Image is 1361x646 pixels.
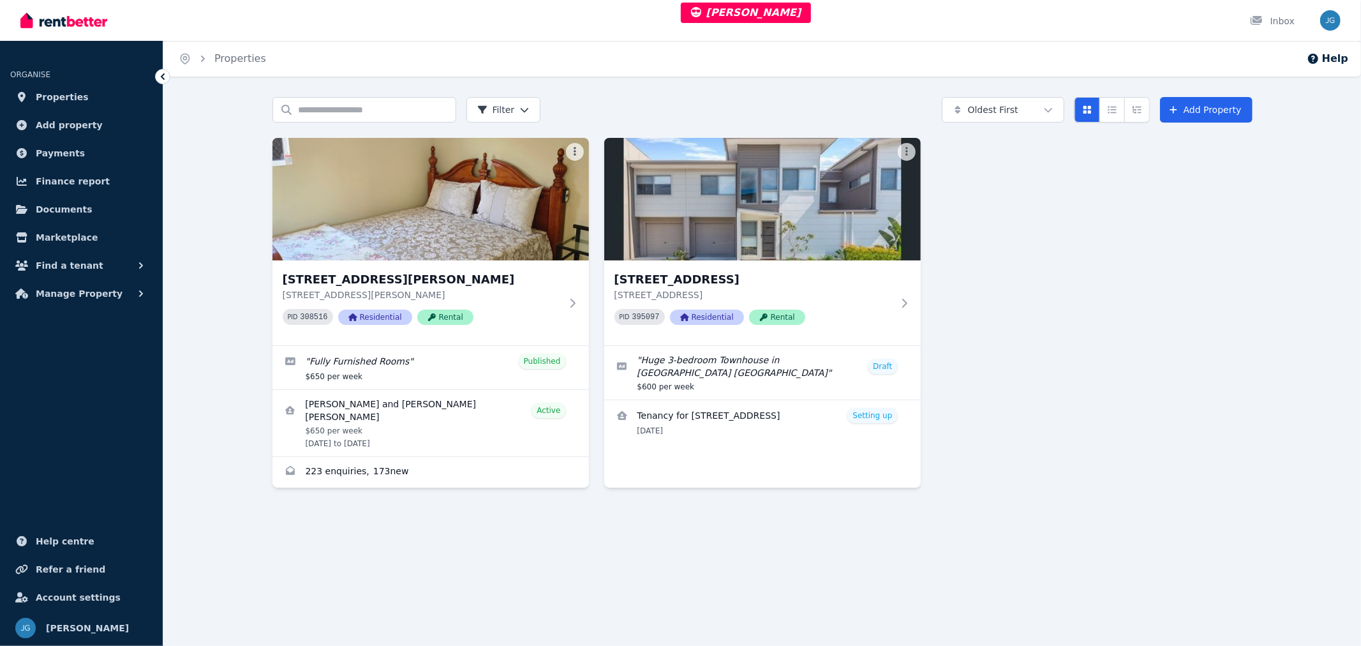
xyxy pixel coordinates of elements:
span: Finance report [36,174,110,189]
button: Card view [1075,97,1100,123]
span: Filter [477,103,515,116]
a: Refer a friend [10,557,152,582]
small: PID [288,313,298,320]
span: Documents [36,202,93,217]
a: Add property [10,112,152,138]
span: Oldest First [968,103,1018,116]
small: PID [620,313,630,320]
a: Marketplace [10,225,152,250]
p: [STREET_ADDRESS] [614,289,893,301]
span: [PERSON_NAME] [46,620,129,636]
a: View details for EVA MORENTE and KENNY GEOFFREY XAVIER [272,390,589,456]
button: Find a tenant [10,253,152,278]
img: RentBetter [20,11,107,30]
button: Oldest First [942,97,1064,123]
span: Refer a friend [36,562,105,577]
code: 395097 [632,313,659,322]
h3: [STREET_ADDRESS] [614,271,893,289]
h3: [STREET_ADDRESS][PERSON_NAME] [283,271,561,289]
button: More options [898,143,916,161]
a: 39/70 Willow Rd W, Redbank Plains[STREET_ADDRESS][STREET_ADDRESS]PID 395097ResidentialRental [604,138,921,345]
span: Properties [36,89,89,105]
a: Properties [214,52,266,64]
span: Rental [417,310,473,325]
span: Account settings [36,590,121,605]
div: View options [1075,97,1150,123]
a: Account settings [10,585,152,610]
a: Documents [10,197,152,222]
a: Payments [10,140,152,166]
button: More options [566,143,584,161]
p: [STREET_ADDRESS][PERSON_NAME] [283,289,561,301]
a: 86 Hanlon Street, Tanah Merah[STREET_ADDRESS][PERSON_NAME][STREET_ADDRESS][PERSON_NAME]PID 308516... [272,138,589,345]
button: Expanded list view [1124,97,1150,123]
nav: Breadcrumb [163,41,281,77]
a: Edit listing: Huge 3-bedroom Townhouse in REDBANK PLAINS IPSWICH [604,346,921,400]
img: Jeremy Goldschmidt [1320,10,1341,31]
span: Marketplace [36,230,98,245]
a: Finance report [10,169,152,194]
span: ORGANISE [10,70,50,79]
span: Find a tenant [36,258,103,273]
a: Add Property [1160,97,1253,123]
button: Filter [466,97,541,123]
span: Residential [338,310,412,325]
span: Residential [670,310,744,325]
span: [PERSON_NAME] [691,6,801,19]
div: Inbox [1250,15,1295,27]
span: Manage Property [36,286,123,301]
span: Rental [749,310,805,325]
a: Properties [10,84,152,110]
img: Jeremy Goldschmidt [15,618,36,638]
button: Compact list view [1099,97,1125,123]
button: Help [1307,51,1348,66]
span: Payments [36,146,85,161]
a: Help centre [10,529,152,554]
code: 308516 [300,313,327,322]
button: Manage Property [10,281,152,306]
img: 86 Hanlon Street, Tanah Merah [272,138,589,260]
span: Help centre [36,534,94,549]
img: 39/70 Willow Rd W, Redbank Plains [604,138,921,260]
a: View details for Tenancy for 39/70 Willow Rd W, Redbank Plains [604,400,921,444]
span: Add property [36,117,103,133]
a: Enquiries for 86 Hanlon Street, Tanah Merah [272,457,589,488]
a: Edit listing: Fully Furnished Rooms [272,346,589,389]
